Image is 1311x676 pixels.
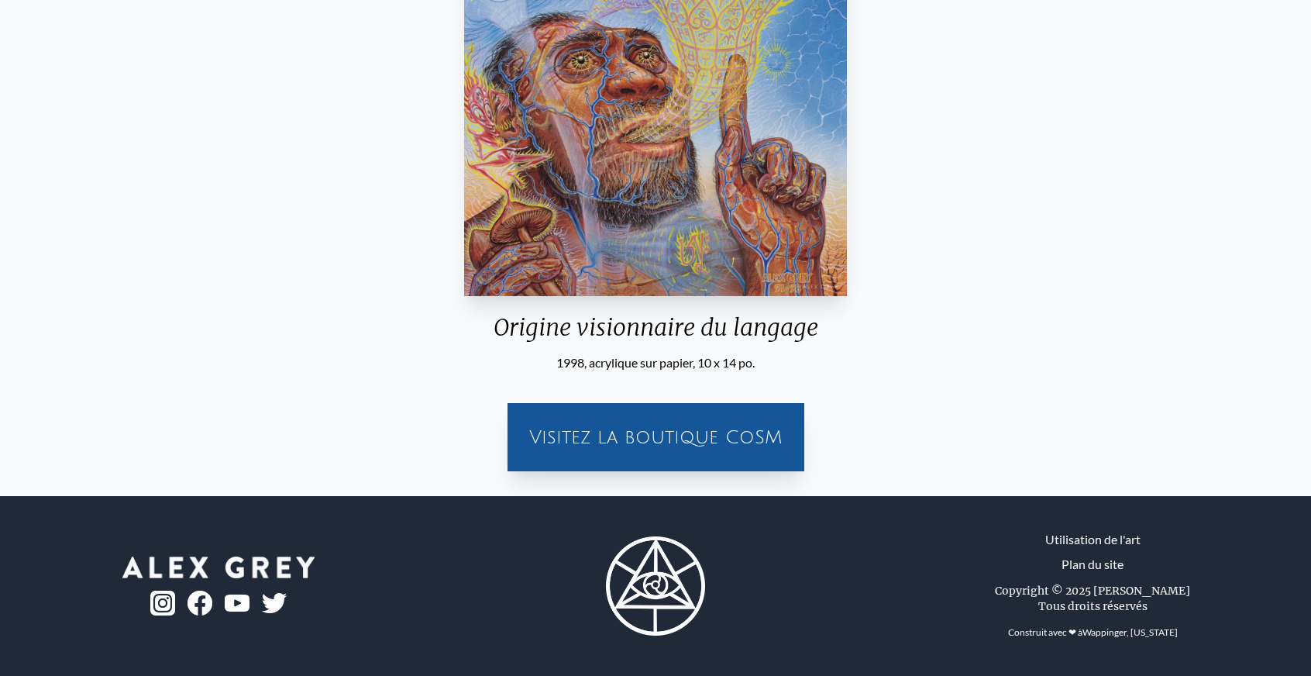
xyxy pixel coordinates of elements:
font: 1998, acrylique sur papier, 10 x 14 po. [556,355,755,370]
font: Tous droits réservés [1038,599,1148,613]
font: Utilisation de l'art [1045,532,1141,547]
a: Utilisation de l'art [1045,530,1141,549]
img: twitter-logo.png [262,593,287,613]
a: Plan du site [1062,555,1123,574]
font: Origine visionnaire du langage [494,312,818,342]
img: ig-logo.png [150,591,175,616]
font: Copyright © 2025 [PERSON_NAME] [995,584,1190,598]
font: Construit avec ❤ à [1008,626,1082,638]
font: Visitez la boutique CoSM [529,427,783,447]
a: Wappinger, [US_STATE] [1082,626,1178,638]
img: fb-logo.png [188,591,212,616]
font: Plan du site [1062,557,1123,571]
img: youtube-logo.png [225,595,249,612]
a: Visitez la boutique CoSM [517,412,795,462]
